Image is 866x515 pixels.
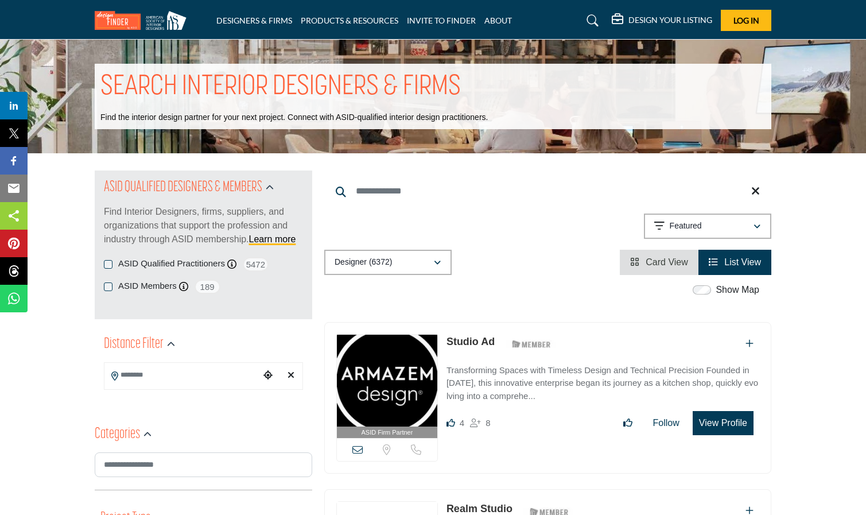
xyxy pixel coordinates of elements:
a: Learn more [249,234,296,244]
p: Featured [670,220,702,232]
p: Find the interior design partner for your next project. Connect with ASID-qualified interior desi... [100,112,488,123]
span: Card View [646,257,688,267]
p: Find Interior Designers, firms, suppliers, and organizations that support the profession and indu... [104,205,303,246]
span: Log In [733,16,759,25]
input: Search Location [104,364,259,386]
img: ASID Members Badge Icon [506,337,557,351]
a: Studio Ad [446,336,495,347]
div: Choose your current location [259,363,277,388]
li: List View [698,250,771,275]
h2: Distance Filter [104,334,164,355]
span: 8 [486,418,490,428]
i: Likes [446,419,455,427]
button: Log In [721,10,771,31]
p: Studio Ad [446,334,495,350]
a: ASID Firm Partner [337,335,437,439]
p: Designer (6372) [335,257,392,268]
input: ASID Qualified Practitioners checkbox [104,260,112,269]
a: INVITE TO FINDER [407,16,476,25]
h5: DESIGN YOUR LISTING [628,15,712,25]
button: Follow [646,412,687,435]
a: Search [576,11,606,30]
button: Like listing [616,412,640,435]
a: View Card [630,257,688,267]
h2: ASID QUALIFIED DESIGNERS & MEMBERS [104,177,262,198]
a: Add To List [745,339,754,349]
a: DESIGNERS & FIRMS [216,16,292,25]
a: ABOUT [484,16,512,25]
li: Card View [620,250,698,275]
button: Featured [644,214,771,239]
a: PRODUCTS & RESOURCES [301,16,398,25]
h2: Categories [95,424,140,445]
a: Realm Studio [446,503,512,514]
div: Clear search location [282,363,300,388]
label: ASID Members [118,280,177,293]
div: DESIGN YOUR LISTING [612,14,712,28]
p: Transforming Spaces with Timeless Design and Technical Precision Founded in [DATE], this innovati... [446,364,759,403]
span: 5472 [243,257,269,272]
input: Search Category [95,452,312,477]
span: ASID Firm Partner [362,428,413,437]
button: View Profile [693,411,754,435]
span: 189 [195,280,220,294]
a: View List [709,257,761,267]
h1: SEARCH INTERIOR DESIGNERS & FIRMS [100,69,461,105]
input: ASID Members checkbox [104,282,112,291]
label: ASID Qualified Practitioners [118,257,225,270]
img: Studio Ad [337,335,437,427]
img: Site Logo [95,11,192,30]
div: Followers [470,416,490,430]
a: Transforming Spaces with Timeless Design and Technical Precision Founded in [DATE], this innovati... [446,357,759,403]
label: Show Map [716,283,759,297]
span: 4 [460,418,464,428]
input: Search Keyword [324,177,771,205]
span: List View [724,257,761,267]
button: Designer (6372) [324,250,452,275]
